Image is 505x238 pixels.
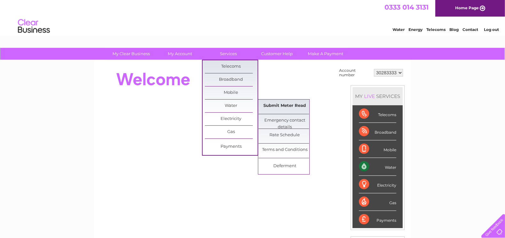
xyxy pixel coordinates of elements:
[259,129,311,142] a: Rate Schedule
[359,176,396,193] div: Electricity
[408,27,423,32] a: Energy
[299,48,352,60] a: Make A Payment
[449,27,459,32] a: Blog
[392,27,405,32] a: Water
[154,48,206,60] a: My Account
[353,87,403,105] div: MY SERVICES
[359,211,396,228] div: Payments
[259,114,311,127] a: Emergency contact details
[359,123,396,140] div: Broadband
[359,140,396,158] div: Mobile
[363,93,376,99] div: LIVE
[205,126,258,138] a: Gas
[259,100,311,112] a: Submit Meter Read
[205,140,258,153] a: Payments
[205,73,258,86] a: Broadband
[202,48,255,60] a: Services
[385,3,429,11] a: 0333 014 3131
[105,48,158,60] a: My Clear Business
[484,27,499,32] a: Log out
[18,17,50,36] img: logo.png
[259,144,311,156] a: Terms and Conditions
[359,193,396,211] div: Gas
[359,105,396,123] div: Telecoms
[205,100,258,112] a: Water
[359,158,396,175] div: Water
[338,67,372,79] td: Account number
[462,27,478,32] a: Contact
[102,4,404,31] div: Clear Business is a trading name of Verastar Limited (registered in [GEOGRAPHIC_DATA] No. 3667643...
[251,48,304,60] a: Customer Help
[205,86,258,99] a: Mobile
[205,113,258,125] a: Electricity
[426,27,446,32] a: Telecoms
[259,160,311,173] a: Deferment
[205,60,258,73] a: Telecoms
